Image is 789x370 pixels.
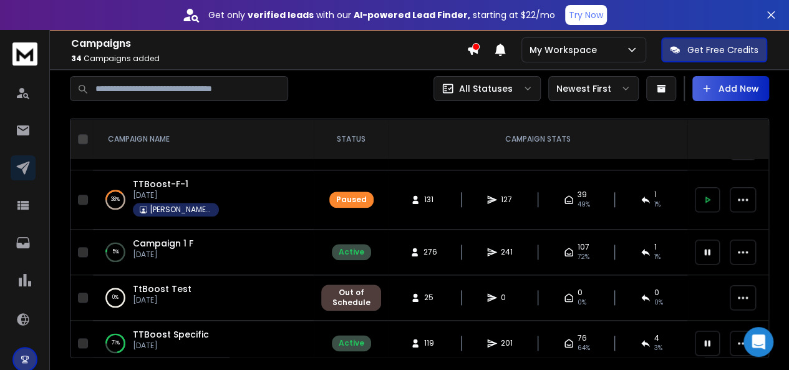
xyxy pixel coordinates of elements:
a: Campaign 1 F [133,237,193,250]
th: CAMPAIGN STATS [389,119,687,160]
h1: Campaigns [71,36,467,51]
span: 4 [654,333,659,343]
p: Get Free Credits [687,44,758,56]
p: 38 % [111,193,120,206]
a: TTBoost Specific [133,328,209,341]
span: 119 [424,338,437,348]
div: Active [339,338,364,348]
p: 0 % [112,291,119,304]
span: 0% [654,298,663,308]
a: TtBoost Test [133,283,191,295]
span: 201 [501,338,513,348]
span: 72 % [578,252,589,262]
p: [DATE] [133,250,193,260]
p: [DATE] [133,295,191,305]
div: Open Intercom Messenger [743,327,773,357]
span: 241 [501,247,513,257]
span: 1 [654,190,657,200]
span: 3 % [654,343,662,353]
span: 0 [654,288,659,298]
p: My Workspace [530,44,602,56]
span: 276 [424,247,437,257]
strong: AI-powered Lead Finder, [354,9,470,21]
th: STATUS [314,119,389,160]
span: 131 [424,195,437,205]
span: 49 % [578,200,590,210]
span: 1 % [654,200,661,210]
span: 76 [578,333,587,343]
p: [DATE] [133,190,219,200]
p: Campaigns added [71,54,467,64]
div: Active [339,247,364,257]
button: Try Now [565,5,607,25]
div: Out of Schedule [328,288,374,308]
button: Add New [692,76,769,101]
span: 0% [578,298,586,308]
span: 127 [501,195,513,205]
span: 64 % [578,343,590,353]
td: 5%Campaign 1 F[DATE] [93,230,314,275]
p: 71 % [112,337,120,349]
strong: verified leads [248,9,314,21]
a: TTBoost-F-1 [133,178,188,190]
p: Try Now [569,9,603,21]
div: Paused [336,195,367,205]
p: 5 % [112,246,119,258]
p: [DATE] [133,341,209,351]
button: Get Free Credits [661,37,767,62]
span: 0 [501,293,513,303]
td: 38%TTBoost-F-1[DATE][PERSON_NAME] Camp- 1 [93,170,314,230]
td: 0%TtBoost Test[DATE] [93,275,314,321]
td: 71%TTBoost Specific[DATE] [93,321,314,366]
span: 107 [578,242,589,252]
span: 25 [424,293,437,303]
span: 1 % [654,252,661,262]
span: 34 [71,53,82,64]
span: 1 [654,242,657,252]
button: Newest First [548,76,639,101]
p: [PERSON_NAME] Camp- 1 [150,205,212,215]
span: 39 [578,190,587,200]
img: logo [12,42,37,66]
th: CAMPAIGN NAME [93,119,314,160]
p: Get only with our starting at $22/mo [208,9,555,21]
span: 0 [578,288,583,298]
p: All Statuses [459,82,513,95]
